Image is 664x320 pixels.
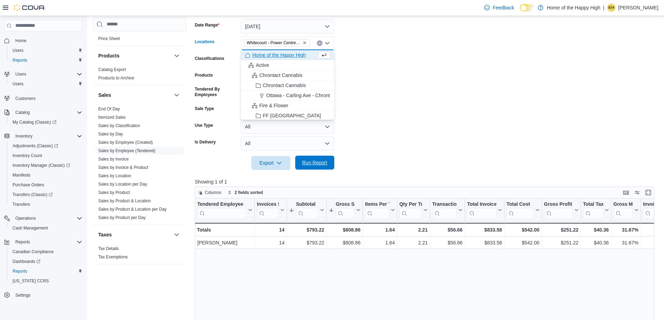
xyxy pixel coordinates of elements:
span: Tax Details [98,246,119,251]
div: Gross Sales [336,201,355,219]
a: Inventory Manager (Classic) [10,161,73,170]
p: | [603,3,604,12]
span: Reports [13,268,27,274]
div: Items Per Transaction [365,201,389,208]
div: 2.21 [399,239,427,247]
div: Gross Profit [544,201,573,208]
div: Tendered Employee [197,201,247,208]
p: Home of the Happy High [547,3,600,12]
a: Sales by Employee (Tendered) [98,148,155,153]
div: $251.22 [544,239,578,247]
span: Reports [15,239,30,245]
a: Sales by Invoice & Product [98,165,148,170]
a: Adjustments (Classic) [7,141,85,151]
span: Reports [13,57,27,63]
button: Total Tax [583,201,609,219]
button: Customers [1,93,85,103]
div: Invoices Sold [257,201,279,208]
span: Chrontact Cannabis [259,72,303,79]
label: Sale Type [195,106,214,111]
a: Itemized Sales [98,115,126,120]
button: Taxes [173,231,181,239]
a: Customers [13,94,38,103]
div: $56.66 [432,226,463,234]
span: Users [15,71,26,77]
span: Sales by Classification [98,123,140,128]
button: Home of the Happy High [241,50,334,60]
button: Chrontact Cannabis [241,70,334,80]
p: [PERSON_NAME] [618,3,658,12]
div: Total Cost [506,201,534,208]
button: Reports [7,266,85,276]
button: Products [98,52,171,59]
span: Inventory Manager (Classic) [10,161,82,170]
div: 1.64 [365,239,395,247]
a: [US_STATE] CCRS [10,277,52,285]
button: Invoices Sold [257,201,284,219]
span: Transfers (Classic) [13,192,53,197]
div: Tendered Employee [197,201,247,219]
button: Cash Management [7,223,85,233]
button: Gross Sales [329,201,360,219]
button: Catalog [13,108,32,117]
span: Sales by Product [98,190,130,195]
span: Home [13,36,82,45]
a: Dashboards [10,257,43,266]
button: [US_STATE] CCRS [7,276,85,286]
span: Tax Exemptions [98,254,128,260]
a: Reports [10,267,30,275]
button: Items Per Transaction [365,201,395,219]
div: Subtotal [296,201,319,208]
button: Fire & Flower [241,101,334,111]
a: Sales by Product per Day [98,215,146,220]
div: Qty Per Transaction [399,201,422,219]
div: 14 [257,239,284,247]
span: Users [13,48,23,53]
span: Manifests [10,171,82,179]
button: Enter fullscreen [644,188,652,197]
span: Transfers (Classic) [10,190,82,199]
div: Items Per Transaction [365,201,389,219]
button: Users [1,69,85,79]
p: Showing 1 of 1 [195,178,659,185]
div: $808.86 [329,239,360,247]
button: Tendered Employee [197,201,252,219]
span: Users [13,70,82,78]
span: Users [10,80,82,88]
a: Reports [10,56,30,64]
button: All [241,120,334,134]
div: Gross Profit [544,201,573,219]
span: Sales by Location [98,173,131,179]
button: [DATE] [241,19,334,33]
a: Users [10,80,26,88]
img: Cova [14,4,45,11]
div: Katrina Huhtala [607,3,616,12]
span: End Of Day [98,106,120,112]
span: Inventory [15,133,32,139]
a: Products to Archive [98,76,134,80]
span: Inventory Count [13,153,42,158]
div: $833.58 [467,239,502,247]
div: $808.86 [329,226,360,234]
div: Sales [93,105,186,225]
button: All [241,136,334,150]
a: Sales by Product [98,190,130,195]
button: Taxes [98,231,171,238]
button: Clear input [317,40,322,46]
div: Transaction Average [432,201,457,219]
span: Adjustments (Classic) [13,143,58,149]
button: Inventory Count [7,151,85,161]
span: Sales by Day [98,131,123,137]
a: Transfers (Classic) [10,190,55,199]
label: Classifications [195,56,224,61]
h3: Sales [98,92,111,99]
button: Purchase Orders [7,180,85,190]
span: Sales by Product per Day [98,215,146,220]
button: Transaction Average [432,201,463,219]
button: Keyboard shortcuts [622,188,630,197]
button: Canadian Compliance [7,247,85,257]
span: Sales by Product & Location [98,198,151,204]
a: Sales by Employee (Created) [98,140,153,145]
label: Locations [195,39,215,45]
